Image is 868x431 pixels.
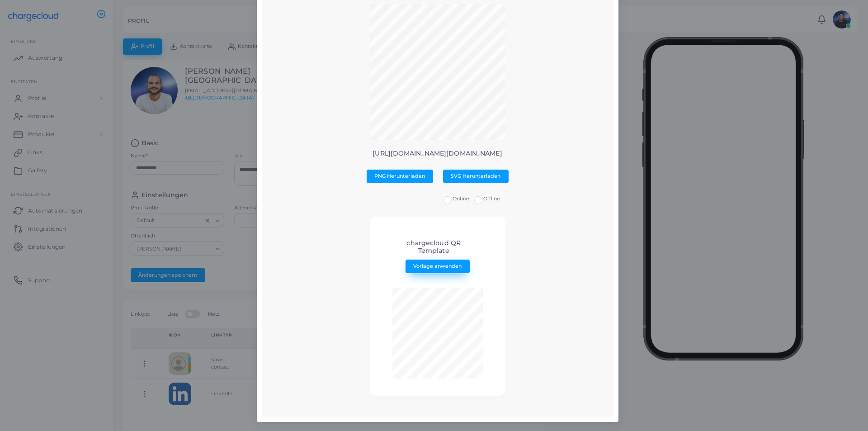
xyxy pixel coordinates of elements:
button: SVG Herunterladen [443,170,509,183]
p: [URL][DOMAIN_NAME][DOMAIN_NAME] [269,150,606,157]
span: Vorlage anwenden [413,263,462,269]
span: SVG Herunterladen [451,173,500,179]
h4: chargecloud QR Template [392,239,476,255]
span: PNG Herunterladen [374,173,425,179]
button: PNG Herunterladen [367,170,433,183]
button: Vorlage anwenden [406,260,470,273]
span: Offline [483,195,500,202]
span: Online [453,195,469,202]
